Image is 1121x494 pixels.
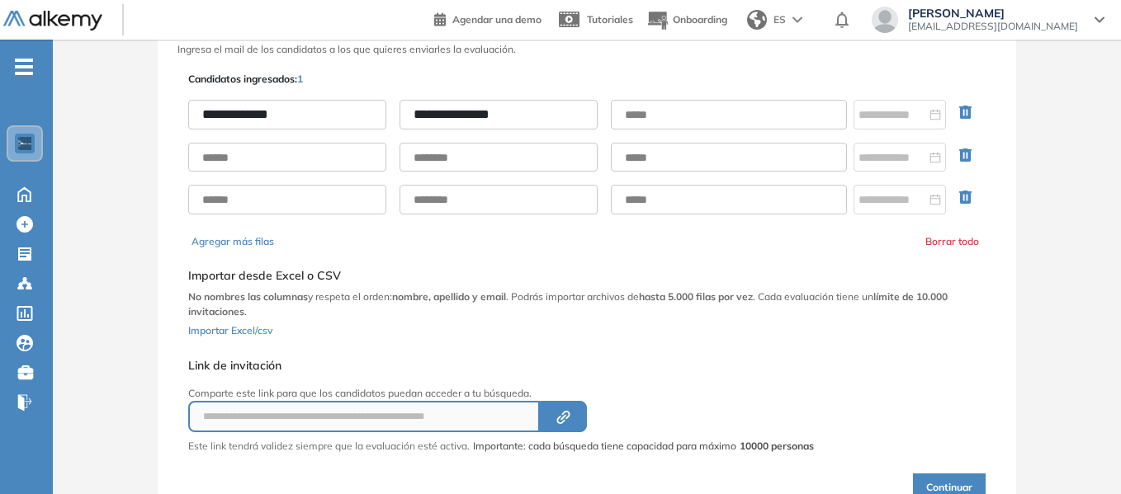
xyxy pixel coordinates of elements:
[188,72,303,87] p: Candidatos ingresados:
[908,20,1078,33] span: [EMAIL_ADDRESS][DOMAIN_NAME]
[740,440,814,452] strong: 10000 personas
[188,386,814,401] p: Comparte este link para que los candidatos puedan acceder a tu búsqueda.
[177,44,996,55] h3: Ingresa el mail de los candidatos a los que quieres enviarles la evaluación.
[15,65,33,68] i: -
[18,137,31,150] img: https://assets.alkemy.org/workspaces/1802/d452bae4-97f6-47ab-b3bf-1c40240bc960.jpg
[188,319,272,339] button: Importar Excel/csv
[188,269,986,283] h5: Importar desde Excel o CSV
[452,13,542,26] span: Agendar una demo
[792,16,802,23] img: arrow
[646,2,727,38] button: Onboarding
[673,13,727,26] span: Onboarding
[188,289,986,319] p: y respeta el orden: . Podrás importar archivos de . Cada evaluación tiene un .
[3,11,102,31] img: Logo
[773,12,786,27] span: ES
[639,290,753,303] b: hasta 5.000 filas por vez
[188,359,814,373] h5: Link de invitación
[188,290,948,318] b: límite de 10.000 invitaciones
[192,234,274,249] button: Agregar más filas
[297,73,303,85] span: 1
[908,7,1078,20] span: [PERSON_NAME]
[392,290,506,303] b: nombre, apellido y email
[925,234,979,249] button: Borrar todo
[434,8,542,28] a: Agendar una demo
[587,13,633,26] span: Tutoriales
[188,439,470,454] p: Este link tendrá validez siempre que la evaluación esté activa.
[747,10,767,30] img: world
[188,324,272,336] span: Importar Excel/csv
[188,290,308,303] b: No nombres las columnas
[473,439,814,454] span: Importante: cada búsqueda tiene capacidad para máximo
